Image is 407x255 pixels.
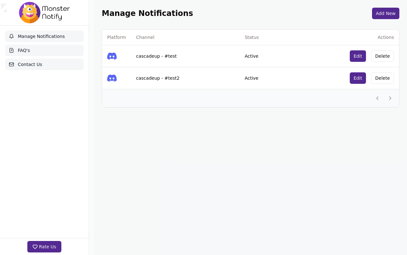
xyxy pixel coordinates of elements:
img: MonsterBarIcon.png [19,2,70,23]
a: Manage Notifications [5,31,84,42]
button: Delete [371,72,394,84]
button: Rate Us [27,241,61,252]
td: cascadeup - #test [131,45,239,67]
th: Channel [131,30,239,45]
h1: Manage Notifications [102,8,193,18]
button: Edit [350,50,366,62]
a: Contact Us [5,59,84,70]
a: FAQ's [5,45,84,56]
button: Delete [371,50,394,62]
td: Active [239,67,289,89]
button: Edit [350,72,366,84]
td: cascadeup - #test2 [131,67,239,89]
th: Platform [102,30,131,45]
td: Active [239,45,289,67]
th: Status [239,30,289,45]
button: Add New [372,8,399,19]
th: Actions [289,30,399,45]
